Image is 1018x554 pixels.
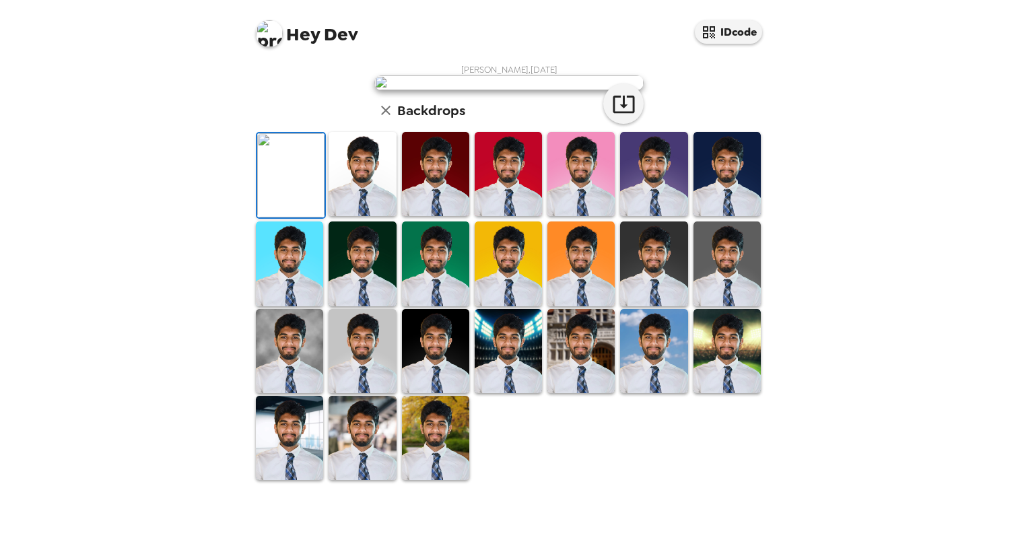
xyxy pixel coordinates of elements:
[374,75,644,90] img: user
[286,22,320,46] span: Hey
[461,64,557,75] span: [PERSON_NAME] , [DATE]
[257,133,325,217] img: Original
[256,20,283,47] img: profile pic
[397,100,465,121] h6: Backdrops
[695,20,762,44] button: IDcode
[256,13,358,44] span: Dev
